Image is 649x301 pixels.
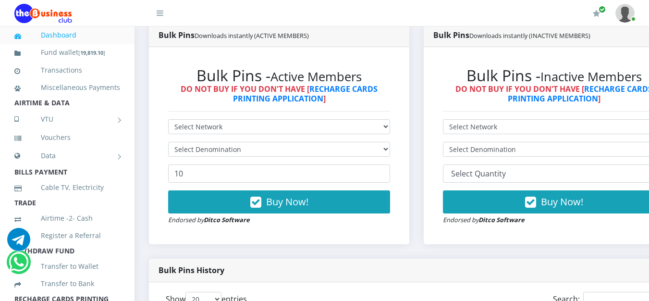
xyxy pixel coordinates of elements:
img: Logo [14,4,72,23]
small: Inactive Members [540,68,642,85]
a: Dashboard [14,24,120,46]
button: Buy Now! [168,190,390,213]
a: Transactions [14,59,120,81]
a: Chat for support [7,235,30,251]
a: VTU [14,107,120,131]
strong: Bulk Pins History [159,265,224,276]
a: Transfer to Wallet [14,255,120,277]
span: Buy Now! [266,195,308,208]
a: Register a Referral [14,225,120,247]
small: Active Members [270,68,362,85]
a: Data [14,144,120,168]
b: 19,819.10 [80,49,103,56]
a: Transfer to Bank [14,273,120,295]
a: Chat for support [9,258,28,274]
img: User [615,4,635,23]
strong: Ditco Software [204,215,250,224]
small: Downloads instantly (INACTIVE MEMBERS) [469,31,590,40]
a: Miscellaneous Payments [14,76,120,99]
span: Renew/Upgrade Subscription [599,6,606,13]
a: Cable TV, Electricity [14,176,120,199]
a: Airtime -2- Cash [14,207,120,229]
a: Vouchers [14,126,120,149]
i: Renew/Upgrade Subscription [593,10,600,17]
strong: Ditco Software [478,215,525,224]
strong: Bulk Pins [159,30,309,40]
a: Fund wallet[19,819.10] [14,41,120,64]
small: Endorsed by [168,215,250,224]
h2: Bulk Pins - [168,66,390,85]
small: Downloads instantly (ACTIVE MEMBERS) [195,31,309,40]
small: [ ] [78,49,105,56]
input: Enter Quantity [168,164,390,183]
span: Buy Now! [541,195,583,208]
strong: Bulk Pins [433,30,590,40]
strong: DO NOT BUY IF YOU DON'T HAVE [ ] [181,84,378,103]
a: RECHARGE CARDS PRINTING APPLICATION [233,84,378,103]
small: Endorsed by [443,215,525,224]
